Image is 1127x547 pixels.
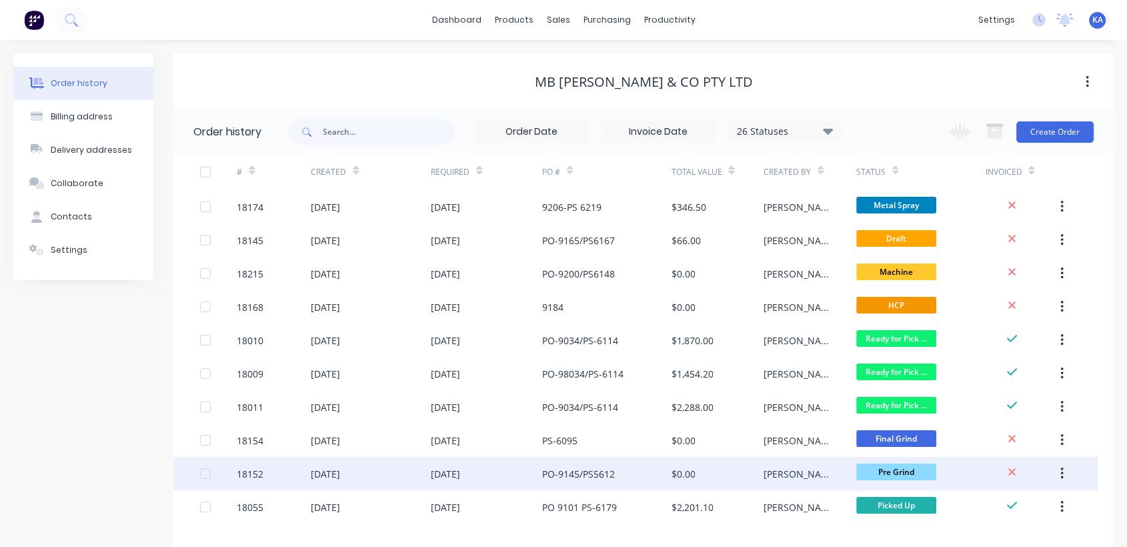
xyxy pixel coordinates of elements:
[542,267,615,281] div: PO-9200/PS6148
[237,166,242,178] div: #
[13,133,153,167] button: Delivery addresses
[671,500,713,514] div: $2,201.10
[542,434,578,448] div: PS-6095
[856,397,936,414] span: Ready for Pick ...
[972,10,1022,30] div: settings
[237,400,263,414] div: 18011
[856,297,936,314] span: HCP
[311,467,340,481] div: [DATE]
[237,300,263,314] div: 18168
[13,167,153,200] button: Collaborate
[13,67,153,100] button: Order history
[311,434,340,448] div: [DATE]
[51,177,103,189] div: Collaborate
[51,244,87,256] div: Settings
[311,300,340,314] div: [DATE]
[237,200,263,214] div: 18174
[764,367,830,381] div: [PERSON_NAME]
[431,300,460,314] div: [DATE]
[431,233,460,247] div: [DATE]
[764,334,830,348] div: [PERSON_NAME]
[542,467,615,481] div: PO-9145/PS5612
[671,434,695,448] div: $0.00
[729,124,841,139] div: 26 Statuses
[237,153,311,190] div: #
[638,10,702,30] div: productivity
[542,367,624,381] div: PO-98034/PS-6114
[671,300,695,314] div: $0.00
[856,364,936,380] span: Ready for Pick ...
[764,500,830,514] div: [PERSON_NAME]
[311,166,346,178] div: Created
[540,10,577,30] div: sales
[856,464,936,480] span: Pre Grind
[764,166,811,178] div: Created By
[856,230,936,247] span: Draft
[311,200,340,214] div: [DATE]
[311,334,340,348] div: [DATE]
[311,267,340,281] div: [DATE]
[671,153,764,190] div: Total Value
[237,434,263,448] div: 18154
[542,500,617,514] div: PO 9101 PS-6179
[542,153,672,190] div: PO #
[431,400,460,414] div: [DATE]
[542,200,602,214] div: 9206-PS 6219
[13,233,153,267] button: Settings
[764,153,856,190] div: Created By
[542,334,618,348] div: PO-9034/PS-6114
[51,77,107,89] div: Order history
[602,122,714,142] input: Invoice Date
[542,166,560,178] div: PO #
[431,500,460,514] div: [DATE]
[311,500,340,514] div: [DATE]
[764,233,830,247] div: [PERSON_NAME]
[13,200,153,233] button: Contacts
[51,144,132,156] div: Delivery addresses
[237,233,263,247] div: 18145
[671,334,713,348] div: $1,870.00
[671,367,713,381] div: $1,454.20
[764,267,830,281] div: [PERSON_NAME]
[764,467,830,481] div: [PERSON_NAME]
[311,400,340,414] div: [DATE]
[671,400,713,414] div: $2,288.00
[237,334,263,348] div: 18010
[431,200,460,214] div: [DATE]
[542,233,615,247] div: PO-9165/PS6167
[671,467,695,481] div: $0.00
[856,197,936,213] span: Metal Spray
[764,300,830,314] div: [PERSON_NAME]
[237,367,263,381] div: 18009
[542,300,563,314] div: 9184
[475,122,588,142] input: Order Date
[13,100,153,133] button: Billing address
[311,233,340,247] div: [DATE]
[856,497,936,514] span: Picked Up
[1092,14,1103,26] span: KA
[856,153,986,190] div: Status
[311,153,431,190] div: Created
[764,400,830,414] div: [PERSON_NAME]
[311,367,340,381] div: [DATE]
[431,367,460,381] div: [DATE]
[431,166,469,178] div: Required
[985,153,1059,190] div: Invoiced
[764,200,830,214] div: [PERSON_NAME]
[24,10,44,30] img: Factory
[237,267,263,281] div: 18215
[51,211,92,223] div: Contacts
[764,434,830,448] div: [PERSON_NAME]
[237,500,263,514] div: 18055
[671,200,706,214] div: $346.50
[671,233,700,247] div: $66.00
[985,166,1022,178] div: Invoiced
[856,166,886,178] div: Status
[671,166,722,178] div: Total Value
[425,10,488,30] a: dashboard
[542,400,618,414] div: PO-9034/PS-6114
[856,330,936,347] span: Ready for Pick ...
[431,334,460,348] div: [DATE]
[488,10,540,30] div: products
[431,467,460,481] div: [DATE]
